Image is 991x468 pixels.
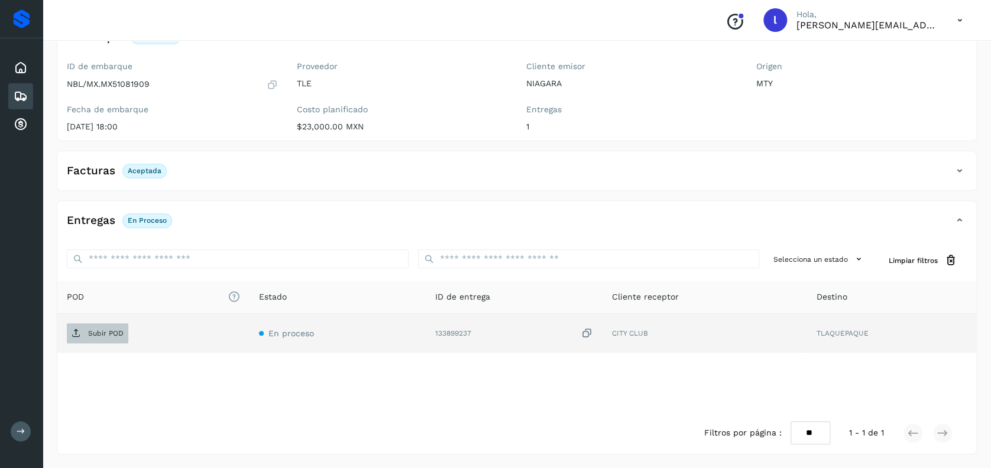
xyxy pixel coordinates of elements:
[297,105,508,115] label: Costo planificado
[67,214,115,227] h4: Entregas
[57,27,976,57] div: EmbarqueEn proceso
[526,105,737,115] label: Entregas
[8,55,33,81] div: Inicio
[602,314,807,353] td: CITY CLUB
[8,112,33,138] div: Cuentas por cobrar
[67,164,115,178] h4: Facturas
[807,314,976,353] td: TLAQUEPAQUE
[526,61,737,71] label: Cliente emisor
[769,249,870,269] button: Selecciona un estado
[128,167,161,175] p: Aceptada
[57,161,976,190] div: FacturasAceptada
[268,329,314,338] span: En proceso
[817,291,847,303] span: Destino
[756,61,967,71] label: Origen
[67,105,278,115] label: Fecha de embarque
[435,327,592,340] div: 133899237
[67,79,150,89] p: NBL/MX.MX51081909
[796,9,938,19] p: Hola,
[88,329,124,337] p: Subir POD
[526,79,737,89] p: NIAGARA
[849,427,884,439] span: 1 - 1 de 1
[879,249,967,271] button: Limpiar filtros
[435,291,490,303] span: ID de entrega
[57,210,976,240] div: EntregasEn proceso
[297,79,508,89] p: TLE
[67,61,278,71] label: ID de embarque
[259,291,287,303] span: Estado
[796,19,938,31] p: lorena.rojo@serviciosatc.com.mx
[756,79,967,89] p: MTY
[67,291,240,303] span: POD
[67,323,128,343] button: Subir POD
[526,122,737,132] p: 1
[297,122,508,132] p: $23,000.00 MXN
[611,291,678,303] span: Cliente receptor
[889,255,938,266] span: Limpiar filtros
[297,61,508,71] label: Proveedor
[67,122,278,132] p: [DATE] 18:00
[128,216,167,225] p: En proceso
[8,83,33,109] div: Embarques
[704,427,781,439] span: Filtros por página :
